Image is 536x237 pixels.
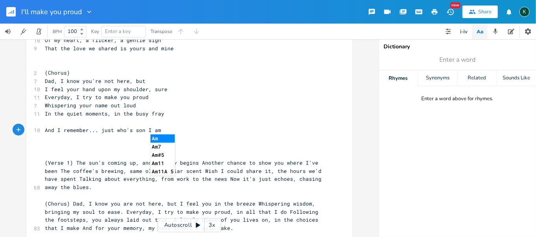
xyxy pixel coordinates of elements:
div: Dictionary [384,44,531,50]
div: Autoscroll [158,218,221,232]
span: In the quiet moments, in the busy fray [45,110,165,117]
div: Related [458,70,497,86]
span: I'll make you proud [21,8,82,15]
span: Everyday, I try to make you proud [45,94,149,101]
span: (Chorus) Dad, I know you are not here, but I feel you in the breeze Whispering wisdom, bringing m... [45,200,322,231]
li: Am [151,134,175,143]
button: Share [463,6,498,18]
span: Enter a word [439,55,475,64]
li: Am11A 5 [151,167,175,176]
span: (Verse 1) The sun's coming up, another day begins Another chance to show you where I've been The ... [45,159,325,191]
span: I feel your hand upon my shoulder, sure [45,86,168,93]
span: That the love we shared is yours and mine [45,45,174,52]
div: Key [91,29,99,34]
span: Enter a key [105,28,131,35]
div: New [450,2,461,8]
div: Transpose [151,29,172,34]
button: K [519,3,530,21]
span: Whispering your name out loud [45,102,136,109]
div: Sounds Like [497,70,536,86]
span: Dad, I know you're not here, but [45,77,146,85]
div: Enter a word above for rhymes. [422,96,494,102]
span: And I remember... just who's son I am [45,127,162,134]
div: Koval [519,7,530,17]
button: New [442,5,458,19]
div: 3x [205,218,219,232]
li: Am11 [151,159,175,167]
div: Synonyms [418,70,457,86]
span: (Chorus) [45,69,70,76]
div: Rhymes [379,70,418,86]
div: BPM [53,29,62,34]
span: Of my heart, a flicker, a gentle sign [45,37,162,44]
li: Am7 [151,143,175,151]
li: Am#5 [151,151,175,159]
div: Share [478,8,492,15]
